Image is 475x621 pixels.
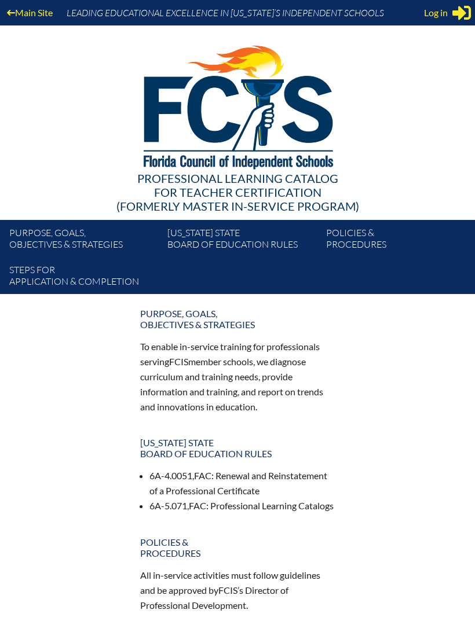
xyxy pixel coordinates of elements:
a: Purpose, goals,objectives & strategies [5,225,163,257]
span: for Teacher Certification [154,185,321,199]
img: FCISlogo221.eps [118,25,357,183]
a: [US_STATE] StateBoard of Education rules [133,432,342,464]
a: Policies &Procedures [133,532,342,563]
svg: Sign in or register [452,3,471,22]
li: 6A-5.071, : Professional Learning Catalogs [149,498,335,513]
a: [US_STATE] StateBoard of Education rules [163,225,321,257]
span: Log in [424,6,448,20]
a: Purpose, goals,objectives & strategies [133,303,342,335]
p: To enable in-service training for professionals serving member schools, we diagnose curriculum an... [140,339,335,414]
span: FAC [189,500,206,511]
p: All in-service activities must follow guidelines and be approved by ’s Director of Professional D... [140,568,335,613]
a: Main Site [2,5,57,20]
div: Professional Learning Catalog (formerly Master In-service Program) [19,171,456,213]
span: FCIS [169,356,188,367]
span: FAC [194,470,211,481]
span: FCIS [218,585,237,596]
li: 6A-4.0051, : Renewal and Reinstatement of a Professional Certificate [149,468,335,498]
